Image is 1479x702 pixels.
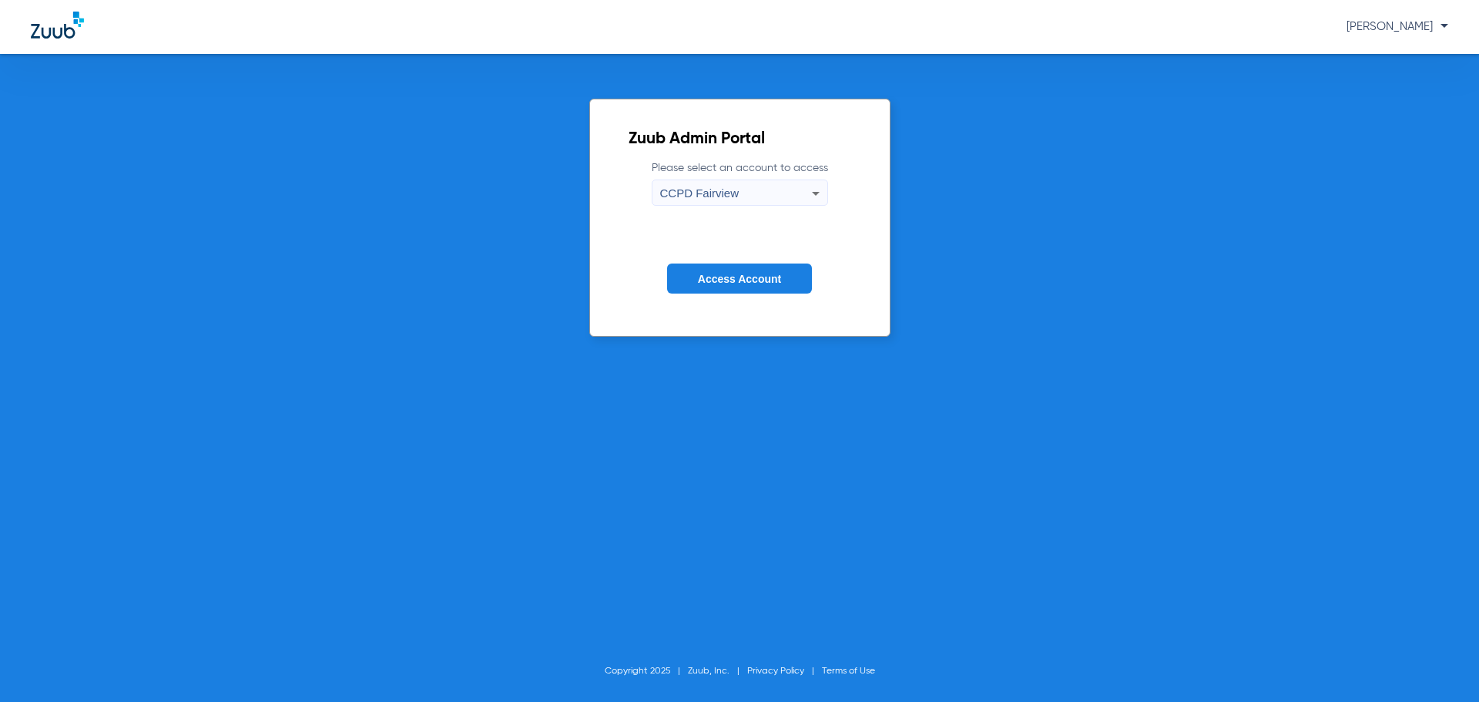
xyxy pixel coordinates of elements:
[747,667,804,676] a: Privacy Policy
[667,264,812,294] button: Access Account
[1402,628,1479,702] iframe: Chat Widget
[629,132,851,147] h2: Zuub Admin Portal
[1347,21,1448,32] span: [PERSON_NAME]
[605,663,688,679] li: Copyright 2025
[688,663,747,679] li: Zuub, Inc.
[822,667,875,676] a: Terms of Use
[652,160,828,206] label: Please select an account to access
[698,273,781,285] span: Access Account
[31,12,84,39] img: Zuub Logo
[660,186,739,200] span: CCPD Fairview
